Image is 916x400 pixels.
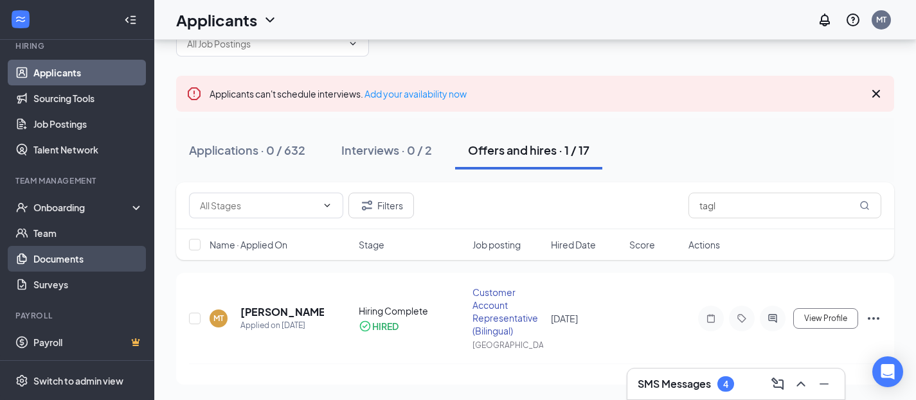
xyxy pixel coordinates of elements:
svg: CheckmarkCircle [359,320,372,333]
div: Applications · 0 / 632 [189,142,305,158]
a: Team [33,220,143,246]
svg: Cross [868,86,884,101]
svg: Settings [15,374,28,387]
button: ComposeMessage [768,374,788,394]
div: 4 [723,379,728,390]
span: Hired Date [551,238,596,251]
a: Documents [33,246,143,272]
span: [DATE] [551,313,578,324]
button: ChevronUp [791,374,811,394]
a: Surveys [33,272,143,297]
svg: ChevronDown [348,39,358,49]
svg: MagnifyingGlass [859,200,870,211]
span: View Profile [804,314,847,323]
div: Team Management [15,175,141,186]
button: Filter Filters [348,193,414,218]
div: Hiring Complete [359,304,465,317]
h1: Applicants [176,9,257,31]
div: Offers and hires · 1 / 17 [468,142,589,158]
div: Applied on [DATE] [240,319,324,332]
svg: Filter [359,198,375,213]
svg: QuestionInfo [845,12,861,28]
a: Add your availability now [364,88,467,100]
svg: Minimize [816,376,832,392]
div: HIRED [372,320,399,333]
div: [GEOGRAPHIC_DATA] [472,340,543,351]
button: View Profile [793,308,858,329]
svg: Ellipses [866,311,881,326]
input: Search in offers and hires [688,193,881,218]
a: Applicants [33,60,143,85]
div: MT [876,14,886,25]
svg: ActiveChat [765,313,780,324]
span: Applicants can't schedule interviews. [210,88,467,100]
h3: SMS Messages [638,377,711,391]
svg: ChevronDown [322,200,332,211]
svg: Notifications [817,12,832,28]
svg: ChevronUp [793,376,809,392]
span: Name · Applied On [210,238,287,251]
span: Actions [688,238,720,251]
svg: WorkstreamLogo [14,13,27,26]
div: Onboarding [33,201,132,214]
svg: ChevronDown [262,12,278,28]
a: PayrollCrown [33,329,143,355]
span: Job posting [472,238,521,251]
input: All Stages [200,198,317,213]
svg: Tag [734,313,750,324]
div: Switch to admin view [33,374,123,387]
div: Open Intercom Messenger [872,356,903,387]
button: Minimize [814,374,834,394]
svg: UserCheck [15,201,28,214]
svg: Note [703,313,719,324]
div: MT [213,313,224,324]
div: Interviews · 0 / 2 [341,142,432,158]
input: All Job Postings [187,37,343,51]
span: Stage [359,238,384,251]
div: Payroll [15,310,141,321]
a: Talent Network [33,137,143,162]
a: Sourcing Tools [33,85,143,111]
svg: ComposeMessage [770,376,786,392]
div: Customer Account Representative (Bilingual) [472,286,543,337]
svg: Collapse [124,13,137,26]
svg: Error [186,86,202,101]
h5: [PERSON_NAME] [240,305,324,319]
span: Score [629,238,655,251]
a: Job Postings [33,111,143,137]
div: Hiring [15,40,141,51]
